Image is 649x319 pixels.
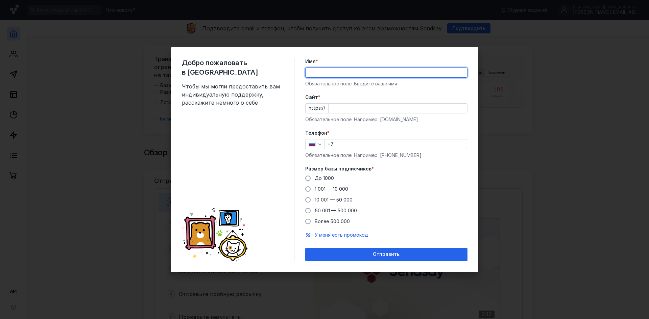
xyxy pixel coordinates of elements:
span: До 1000 [315,175,334,181]
span: У меня есть промокод [315,232,368,238]
span: 10 001 — 50 000 [315,197,353,203]
span: 50 001 — 500 000 [315,208,357,213]
button: Отправить [305,248,467,261]
span: Отправить [373,251,400,257]
div: Обязательное поле. Введите ваше имя [305,80,467,87]
span: Более 500 000 [315,218,350,224]
span: Чтобы мы могли предоставить вам индивидуальную поддержку, расскажите немного о себе [182,82,283,107]
button: У меня есть промокод [315,232,368,238]
span: Размер базы подписчиков [305,165,371,172]
span: 1 001 — 10 000 [315,186,348,192]
div: Обязательное поле. Например: [PHONE_NUMBER] [305,152,467,159]
div: Обязательное поле. Например: [DOMAIN_NAME] [305,116,467,123]
span: Cайт [305,94,318,101]
span: Добро пожаловать в [GEOGRAPHIC_DATA] [182,58,283,77]
span: Имя [305,58,316,65]
span: Телефон [305,130,327,136]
